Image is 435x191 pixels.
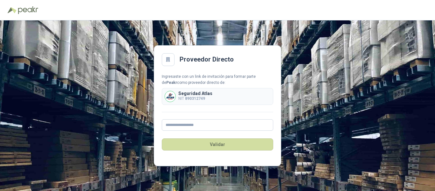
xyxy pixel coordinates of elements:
div: Ingresaste con un link de invitación para formar parte de como proveedor directo de: [162,74,273,86]
img: Company Logo [165,91,175,102]
img: Peakr [18,6,38,14]
img: Logo [8,7,17,13]
p: NIT [178,96,212,102]
button: Validar [162,138,273,151]
b: 890312749 [185,96,205,101]
h2: Proveedor Directo [180,55,234,64]
p: Seguridad Atlas [178,91,212,96]
b: Peakr [166,80,177,85]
